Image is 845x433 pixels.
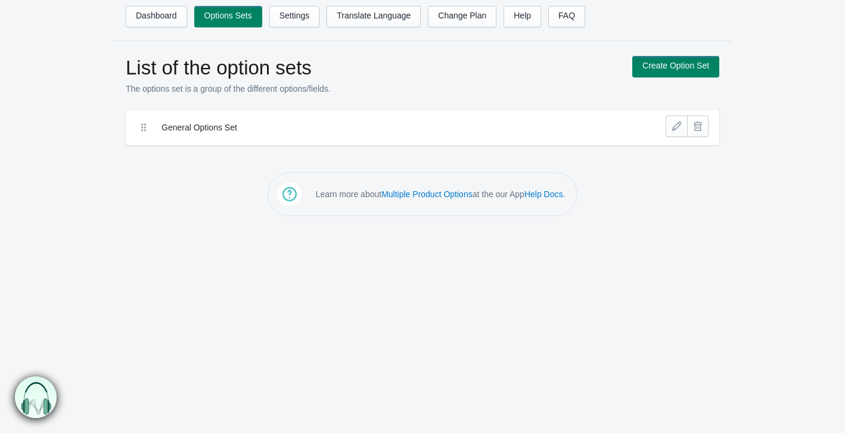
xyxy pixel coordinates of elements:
[316,188,566,200] p: Learn more about at the our App .
[548,6,585,27] a: FAQ
[126,83,620,95] p: The options set is a group of the different options/fields.
[327,6,421,27] a: Translate Language
[126,56,620,80] h1: List of the option sets
[161,122,596,133] label: General Options Set
[381,189,473,199] a: Multiple Product Options
[428,6,496,27] a: Change Plan
[504,6,541,27] a: Help
[632,56,719,77] a: Create Option Set
[269,6,320,27] a: Settings
[126,6,187,27] a: Dashboard
[524,189,563,199] a: Help Docs
[15,377,57,419] img: bxm.png
[194,6,262,27] a: Options Sets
